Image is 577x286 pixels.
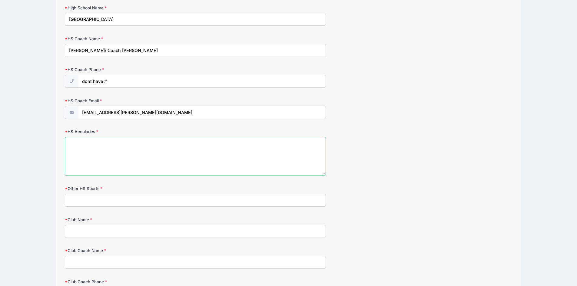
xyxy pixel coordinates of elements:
label: Club Coach Phone [65,279,214,285]
label: Other HS Sports [65,186,214,192]
label: HS Coach Name [65,36,214,42]
label: HS Coach Phone [65,67,214,73]
input: (xxx) xxx-xxxx [78,75,326,88]
label: HS Accolades [65,129,214,135]
label: Club Coach Name [65,248,214,254]
label: High School Name [65,5,214,11]
label: HS Coach Email [65,98,214,104]
input: email@email.com [78,106,326,119]
label: Club Name [65,217,214,223]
